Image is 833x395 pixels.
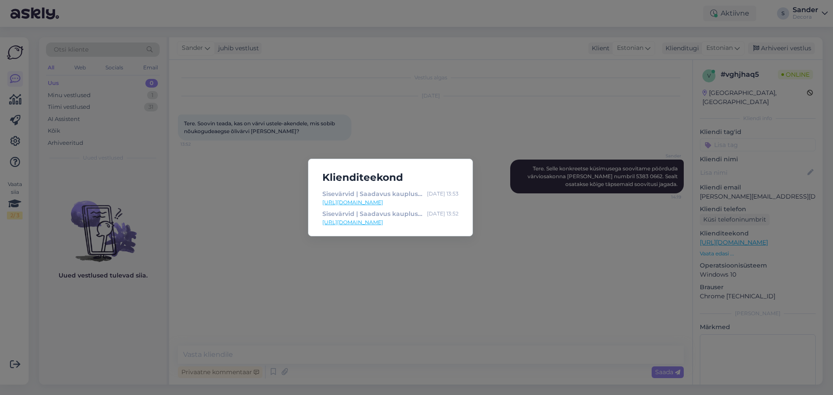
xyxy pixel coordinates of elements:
div: [DATE] 13:52 [427,209,459,219]
a: [URL][DOMAIN_NAME] [322,199,459,206]
div: Sisevärvid | Saadavus kauplustes: [GEOGRAPHIC_DATA] | Decora [322,209,423,219]
div: [DATE] 13:53 [427,189,459,199]
a: [URL][DOMAIN_NAME] [322,219,459,226]
h5: Klienditeekond [315,170,466,186]
div: Sisevärvid | Saadavus kauplustes: [GEOGRAPHIC_DATA] | Decora [322,189,423,199]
